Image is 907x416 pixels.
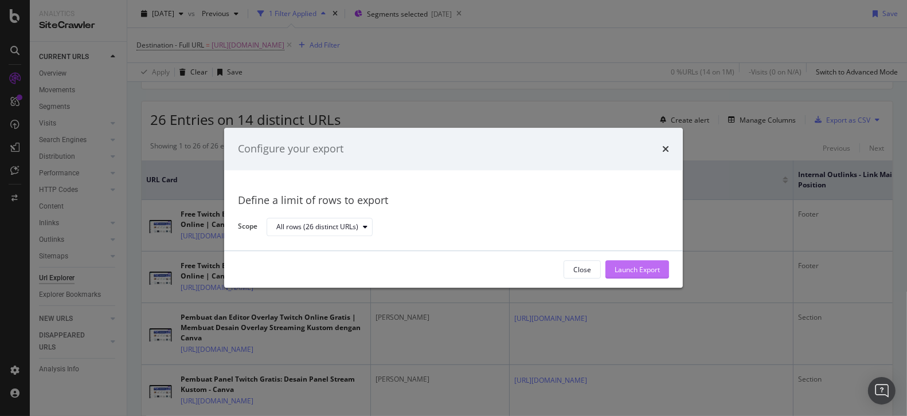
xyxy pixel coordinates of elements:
div: times [662,142,669,156]
div: Open Intercom Messenger [868,377,896,405]
button: All rows (26 distinct URLs) [267,218,373,236]
div: modal [224,128,683,288]
div: Close [573,265,591,274]
button: Close [564,261,601,279]
div: All rows (26 distinct URLs) [276,223,358,230]
div: Configure your export [238,142,343,156]
label: Scope [238,222,257,234]
button: Launch Export [605,261,669,279]
div: Launch Export [615,265,660,274]
div: Define a limit of rows to export [238,193,669,208]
